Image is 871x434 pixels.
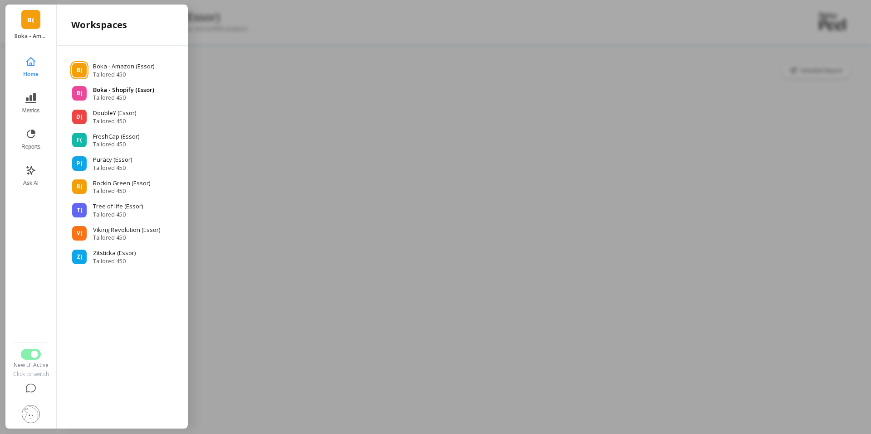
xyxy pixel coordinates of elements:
button: Help [12,378,49,400]
span: B( [77,90,83,97]
span: Tailored 450 [93,234,160,241]
span: T( [77,207,83,214]
button: Metrics [16,87,46,120]
span: Tailored 450 [93,94,154,101]
p: FreshCap (Essor) [93,132,139,141]
p: Viking Revolution (Essor) [93,226,160,235]
button: Switch to Legacy UI [21,349,41,360]
p: DoubleY (Essor) [93,109,136,118]
span: D( [76,113,83,121]
span: Tailored 450 [93,71,154,78]
button: Home [16,51,46,83]
span: Reports [21,143,40,150]
p: Zitsticka (Essor) [93,249,136,258]
span: Ask AI [23,179,39,187]
div: Click to switch [12,371,49,378]
span: P( [77,160,83,167]
span: B( [77,67,83,74]
span: Tailored 450 [93,118,136,125]
button: Settings [12,400,49,429]
p: Boka - Shopify (Essor) [93,86,154,95]
button: Ask AI [16,159,46,192]
span: Metrics [22,107,40,114]
div: New UI Active [12,362,49,369]
p: Tree of life (Essor) [93,202,143,211]
span: Tailored 450 [93,211,143,218]
span: F( [77,136,82,144]
span: Tailored 450 [93,188,150,195]
span: B( [27,14,34,25]
span: V( [77,230,83,237]
span: R( [77,183,83,190]
span: Tailored 450 [93,258,136,265]
span: Home [23,71,38,78]
span: Tailored 450 [93,164,132,172]
img: profile picture [22,405,40,423]
span: Tailored 450 [93,141,139,148]
h2: Workspaces [71,19,127,31]
span: Z( [77,253,83,260]
p: Boka - Amazon (Essor) [15,33,48,40]
p: Rockin Green (Essor) [93,179,150,188]
p: Puracy (Essor) [93,155,132,164]
button: Reports [16,123,46,156]
p: Boka - Amazon (Essor) [93,62,154,71]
